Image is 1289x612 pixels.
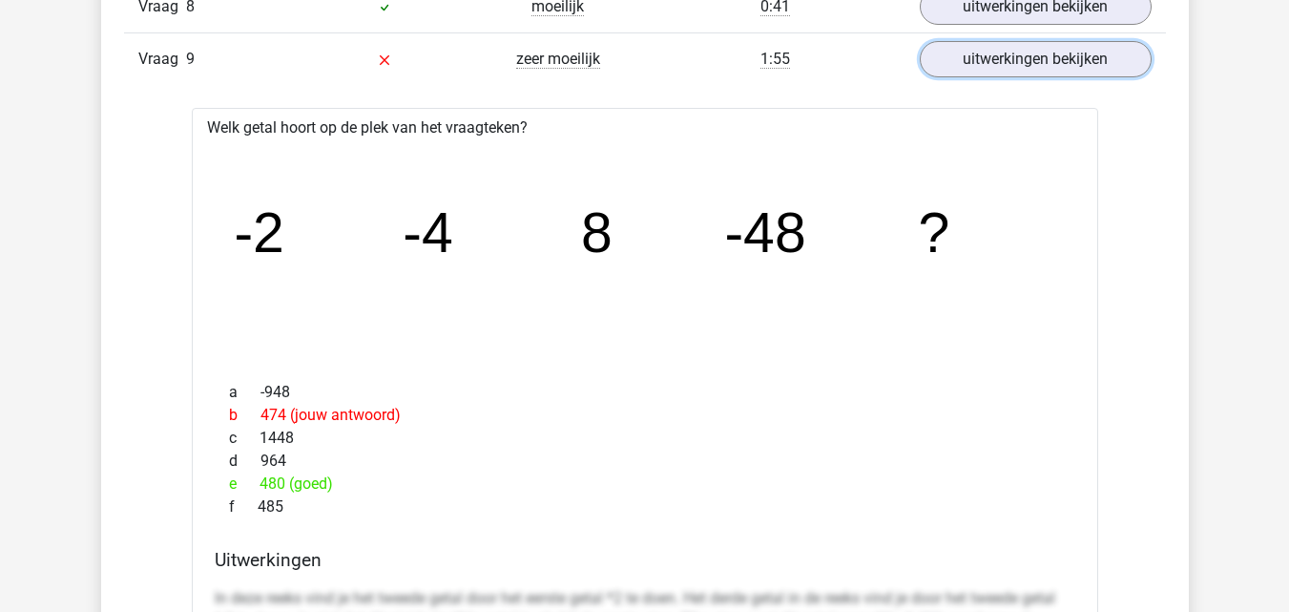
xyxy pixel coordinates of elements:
[215,496,1075,518] div: 485
[725,202,806,265] tspan: -48
[229,473,260,496] span: e
[760,50,790,69] span: 1:55
[186,50,195,68] span: 9
[215,549,1075,571] h4: Uitwerkingen
[229,496,258,518] span: f
[234,202,284,265] tspan: -2
[229,427,260,450] span: c
[215,473,1075,496] div: 480 (goed)
[920,202,951,265] tspan: ?
[229,450,260,473] span: d
[403,202,453,265] tspan: -4
[215,427,1075,450] div: 1448
[229,381,260,404] span: a
[920,41,1152,77] a: uitwerkingen bekijken
[516,50,600,69] span: zeer moeilijk
[229,404,260,427] span: b
[215,450,1075,473] div: 964
[215,381,1075,404] div: -948
[215,404,1075,427] div: 474 (jouw antwoord)
[581,202,613,265] tspan: 8
[138,48,186,71] span: Vraag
